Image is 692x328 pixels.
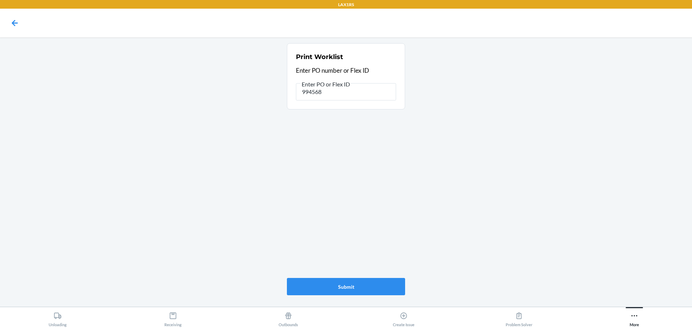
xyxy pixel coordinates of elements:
[461,307,577,327] button: Problem Solver
[231,307,346,327] button: Outbounds
[393,309,414,327] div: Create Issue
[346,307,461,327] button: Create Issue
[164,309,182,327] div: Receiving
[287,278,405,295] button: Submit
[115,307,231,327] button: Receiving
[506,309,532,327] div: Problem Solver
[296,83,396,100] input: Enter PO or Flex ID
[577,307,692,327] button: More
[49,309,67,327] div: Unloading
[296,52,343,62] h2: Print Worklist
[338,1,354,8] p: LAX1RS
[279,309,298,327] div: Outbounds
[630,309,639,327] div: More
[296,66,396,75] p: Enter PO number or Flex ID
[301,81,351,88] span: Enter PO or Flex ID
